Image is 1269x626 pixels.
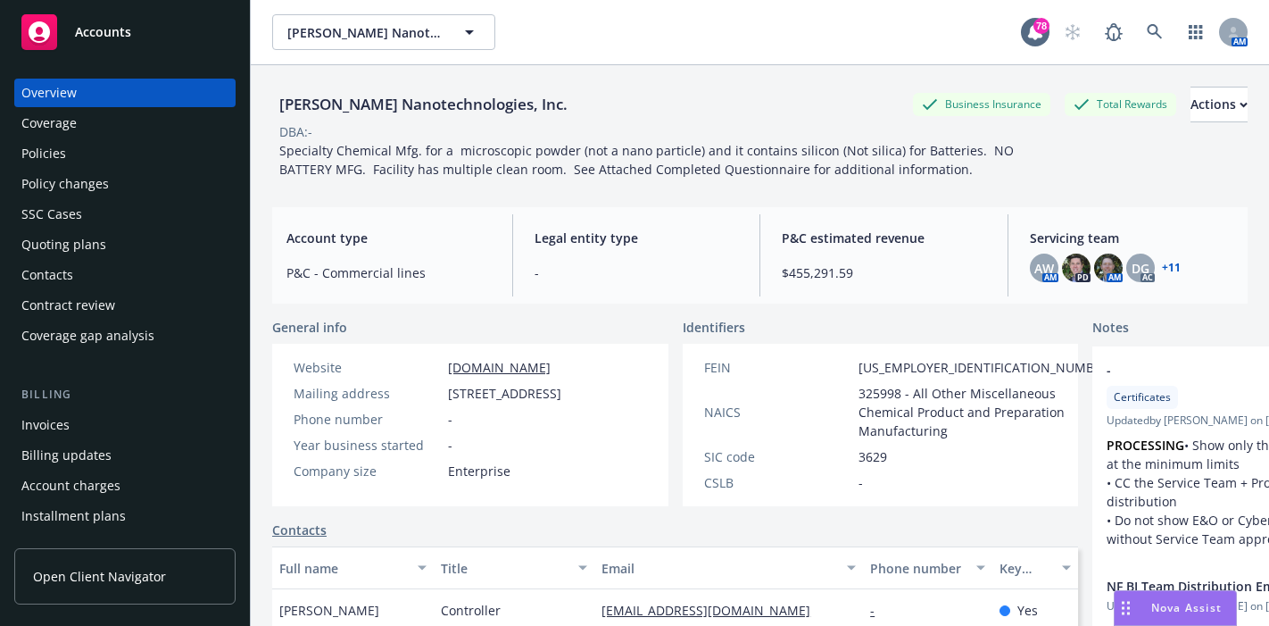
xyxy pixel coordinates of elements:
[14,441,236,470] a: Billing updates
[14,386,236,404] div: Billing
[594,547,863,589] button: Email
[1115,591,1137,625] div: Drag to move
[1092,318,1129,339] span: Notes
[434,547,595,589] button: Title
[1055,14,1091,50] a: Start snowing
[782,263,986,282] span: $455,291.59
[1137,14,1173,50] a: Search
[14,170,236,198] a: Policy changes
[294,410,441,429] div: Phone number
[858,473,863,492] span: -
[441,559,568,578] div: Title
[21,441,112,470] div: Billing updates
[279,601,379,620] span: [PERSON_NAME]
[913,93,1050,115] div: Business Insurance
[14,411,236,439] a: Invoices
[999,559,1051,578] div: Key contact
[1190,87,1248,122] button: Actions
[683,318,745,337] span: Identifiers
[14,230,236,259] a: Quoting plans
[1062,254,1091,282] img: photo
[1114,590,1237,626] button: Nova Assist
[14,261,236,289] a: Contacts
[272,521,327,539] a: Contacts
[870,602,889,619] a: -
[14,502,236,530] a: Installment plans
[1094,254,1123,282] img: photo
[1017,601,1038,620] span: Yes
[21,291,115,320] div: Contract review
[21,472,120,500] div: Account charges
[1096,14,1132,50] a: Report a Bug
[704,447,851,466] div: SIC code
[1030,229,1234,247] span: Servicing team
[286,263,491,282] span: P&C - Commercial lines
[14,321,236,350] a: Coverage gap analysis
[21,261,73,289] div: Contacts
[704,473,851,492] div: CSLB
[858,447,887,466] span: 3629
[1065,93,1176,115] div: Total Rewards
[294,358,441,377] div: Website
[14,139,236,168] a: Policies
[1132,259,1149,278] span: DG
[448,436,452,455] span: -
[14,472,236,500] a: Account charges
[1190,88,1248,121] div: Actions
[21,79,77,107] div: Overview
[1114,389,1171,405] span: Certificates
[863,547,991,589] button: Phone number
[992,547,1078,589] button: Key contact
[448,359,551,376] a: [DOMAIN_NAME]
[294,436,441,455] div: Year business started
[782,229,986,247] span: P&C estimated revenue
[1107,437,1184,454] strong: PROCESSING
[14,291,236,320] a: Contract review
[1162,263,1181,273] a: +11
[286,229,491,247] span: Account type
[14,109,236,138] a: Coverage
[272,547,434,589] button: Full name
[279,122,312,141] div: DBA: -
[21,321,154,350] div: Coverage gap analysis
[535,229,739,247] span: Legal entity type
[279,142,1017,178] span: Specialty Chemical Mfg. for a microscopic powder (not a nano particle) and it contains silicon (N...
[33,567,166,586] span: Open Client Navigator
[21,170,109,198] div: Policy changes
[75,25,131,39] span: Accounts
[1034,259,1054,278] span: AW
[441,601,501,620] span: Controller
[1178,14,1214,50] a: Switch app
[704,403,851,422] div: NAICS
[272,93,575,116] div: [PERSON_NAME] Nanotechnologies, Inc.
[1033,18,1049,34] div: 78
[601,559,836,578] div: Email
[272,14,495,50] button: [PERSON_NAME] Nanotechnologies, Inc.
[294,384,441,403] div: Mailing address
[14,79,236,107] a: Overview
[272,318,347,337] span: General info
[287,23,442,42] span: [PERSON_NAME] Nanotechnologies, Inc.
[279,559,407,578] div: Full name
[535,263,739,282] span: -
[21,200,82,229] div: SSC Cases
[21,230,106,259] div: Quoting plans
[858,384,1114,440] span: 325998 - All Other Miscellaneous Chemical Product and Preparation Manufacturing
[1151,600,1222,615] span: Nova Assist
[601,602,825,619] a: [EMAIL_ADDRESS][DOMAIN_NAME]
[294,462,441,480] div: Company size
[448,384,561,403] span: [STREET_ADDRESS]
[21,109,77,138] div: Coverage
[21,139,66,168] div: Policies
[21,502,126,530] div: Installment plans
[870,559,965,578] div: Phone number
[21,411,70,439] div: Invoices
[14,7,236,57] a: Accounts
[14,200,236,229] a: SSC Cases
[858,358,1114,377] span: [US_EMPLOYER_IDENTIFICATION_NUMBER]
[448,410,452,429] span: -
[448,462,510,480] span: Enterprise
[704,358,851,377] div: FEIN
